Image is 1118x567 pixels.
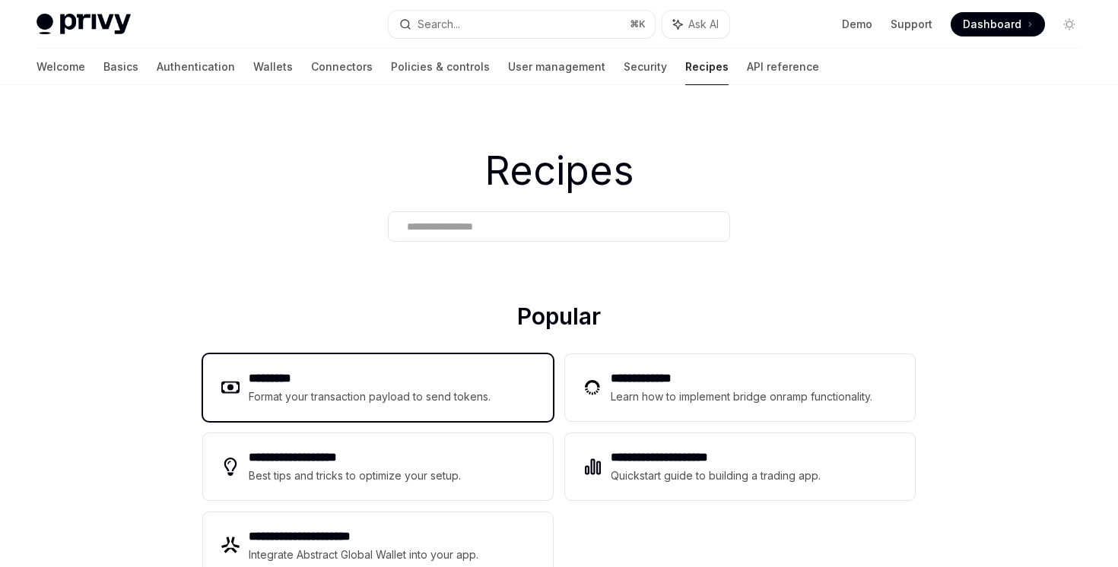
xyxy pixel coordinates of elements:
div: Quickstart guide to building a trading app. [611,467,821,485]
span: ⌘ K [630,18,646,30]
a: Welcome [37,49,85,85]
button: Search...⌘K [389,11,654,38]
h2: Popular [203,303,915,336]
div: Learn how to implement bridge onramp functionality. [611,388,877,406]
button: Toggle dark mode [1057,12,1081,36]
a: Policies & controls [391,49,490,85]
a: **** ****Format your transaction payload to send tokens. [203,354,553,421]
a: API reference [747,49,819,85]
a: Dashboard [951,12,1045,36]
div: Best tips and tricks to optimize your setup. [249,467,463,485]
a: Basics [103,49,138,85]
a: Demo [842,17,872,32]
a: User management [508,49,605,85]
a: **** **** ***Learn how to implement bridge onramp functionality. [565,354,915,421]
a: Wallets [253,49,293,85]
button: Ask AI [662,11,729,38]
a: Recipes [685,49,729,85]
a: Security [624,49,667,85]
a: Support [891,17,932,32]
span: Dashboard [963,17,1021,32]
div: Integrate Abstract Global Wallet into your app. [249,546,480,564]
span: Ask AI [688,17,719,32]
div: Format your transaction payload to send tokens. [249,388,491,406]
img: light logo [37,14,131,35]
div: Search... [418,15,460,33]
a: Connectors [311,49,373,85]
a: Authentication [157,49,235,85]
